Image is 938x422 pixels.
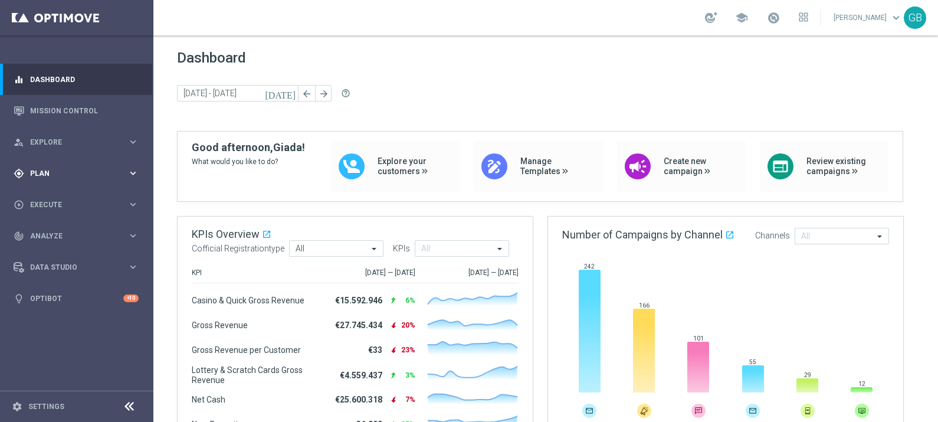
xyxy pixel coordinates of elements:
[13,106,139,116] button: Mission Control
[832,9,904,27] a: [PERSON_NAME]keyboard_arrow_down
[30,283,123,314] a: Optibot
[30,139,127,146] span: Explore
[127,136,139,148] i: keyboard_arrow_right
[14,199,24,210] i: play_circle_outline
[28,403,64,410] a: Settings
[14,293,24,304] i: lightbulb
[30,233,127,240] span: Analyze
[13,294,139,303] button: lightbulb Optibot +10
[13,231,139,241] button: track_changes Analyze keyboard_arrow_right
[127,261,139,273] i: keyboard_arrow_right
[14,137,127,148] div: Explore
[12,401,22,412] i: settings
[123,295,139,302] div: +10
[735,11,748,24] span: school
[14,64,139,95] div: Dashboard
[14,199,127,210] div: Execute
[30,201,127,208] span: Execute
[14,262,127,273] div: Data Studio
[127,230,139,241] i: keyboard_arrow_right
[14,231,127,241] div: Analyze
[13,75,139,84] button: equalizer Dashboard
[30,264,127,271] span: Data Studio
[14,168,24,179] i: gps_fixed
[14,283,139,314] div: Optibot
[13,200,139,210] button: play_circle_outline Execute keyboard_arrow_right
[14,74,24,85] i: equalizer
[14,95,139,126] div: Mission Control
[30,95,139,126] a: Mission Control
[127,168,139,179] i: keyboard_arrow_right
[127,199,139,210] i: keyboard_arrow_right
[13,263,139,272] button: Data Studio keyboard_arrow_right
[14,231,24,241] i: track_changes
[30,64,139,95] a: Dashboard
[904,6,926,29] div: GB
[13,138,139,147] button: person_search Explore keyboard_arrow_right
[14,168,127,179] div: Plan
[30,170,127,177] span: Plan
[13,169,139,178] button: gps_fixed Plan keyboard_arrow_right
[14,137,24,148] i: person_search
[890,11,903,24] span: keyboard_arrow_down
